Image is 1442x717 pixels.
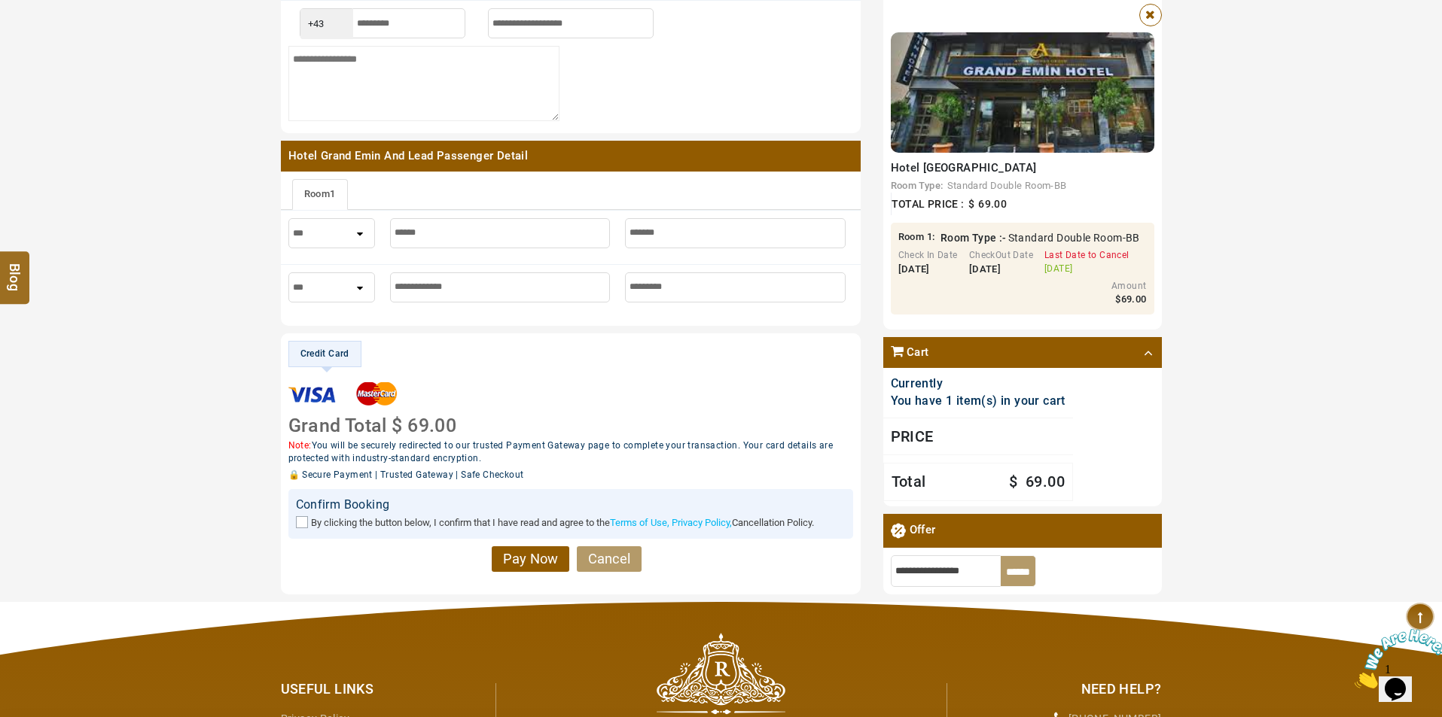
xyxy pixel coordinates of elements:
span: 1 [6,6,12,19]
li: Credit Card [288,341,361,367]
div: Last Date to Cancel [1044,249,1130,262]
div: CheckOut Date [969,249,1033,262]
span: $ [1009,472,1017,491]
span: Hotel Grand Emin And Lead Passenger Detail [281,141,861,172]
div: Confirm Booking [296,497,846,514]
span: Pay Now [503,551,558,567]
div: [DATE] [1044,262,1130,275]
span: $ [392,415,402,436]
span: 1 [927,231,932,242]
span: By clicking the button below, I confirm that I have read and agree to the [311,517,610,528]
span: Note: [288,440,312,451]
span: 69.00 [1121,293,1147,305]
span: 69.00 [978,198,1007,210]
span: $ [1115,293,1120,305]
div: Useful Links [281,679,484,699]
span: Currently You have 1 item(s) in your cart [891,376,1065,408]
span: Hotel [GEOGRAPHIC_DATA] [891,160,1037,174]
a: Standard Double Room-BB [947,179,1071,190]
div: Price [883,418,1073,456]
span: Standard Double Room-BB [947,179,1067,190]
span: : [898,230,935,245]
span: 69.00 [1026,472,1065,491]
span: Grand Total [288,415,387,436]
span: 69.00 [407,415,456,436]
div: Amount [1072,280,1147,293]
span: 1 [330,188,335,199]
a: Terms of Use, [610,517,669,528]
a: Cancel [577,546,642,572]
span: Cart [907,344,929,360]
img: 1-ThumbNail.jpg [891,32,1154,152]
span: You will be securely redirected to our trusted Payment Gateway page to complete your transaction.... [288,440,834,463]
span: Cancellation Policy. [732,517,814,528]
b: Room Type :- [941,232,1007,244]
span: Blog [5,263,25,275]
a: Privacy Policy, [672,517,732,528]
div: [DATE] [898,262,958,276]
div: Need Help? [959,679,1162,699]
a: Room [292,179,348,210]
b: Room Type: [891,179,944,190]
span: $ [968,198,974,210]
span: Total Price : [892,198,965,210]
div: Check In Date [898,249,958,262]
span: Standard Double Room-BB [1008,230,1140,245]
span: Total [892,471,926,493]
span: Offer [910,521,936,540]
div: [DATE] [969,262,1033,276]
iframe: chat widget [1349,623,1442,694]
span: Cancel [588,551,630,567]
img: Chat attention grabber [6,6,99,65]
div: 🔒 Secure Payment | Trusted Gateway | Safe Checkout [288,469,853,482]
span: Room [898,231,925,242]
